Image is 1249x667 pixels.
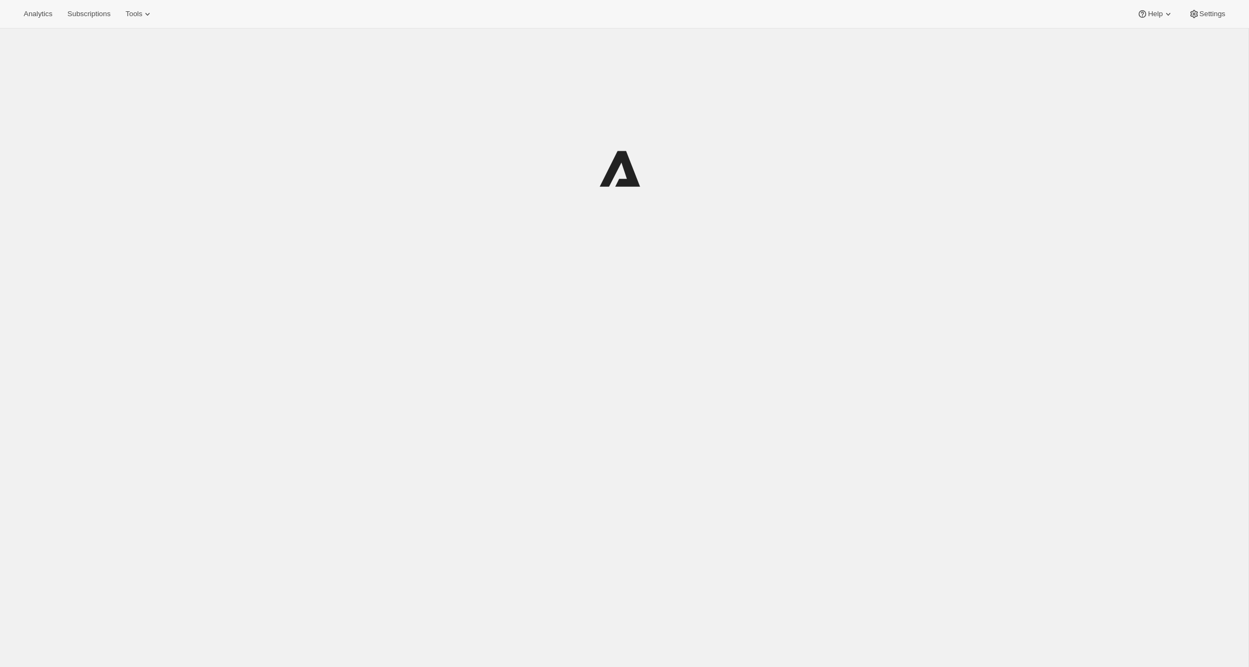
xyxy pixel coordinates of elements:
[1182,6,1232,22] button: Settings
[24,10,52,18] span: Analytics
[17,6,59,22] button: Analytics
[1148,10,1162,18] span: Help
[61,6,117,22] button: Subscriptions
[1199,10,1225,18] span: Settings
[67,10,110,18] span: Subscriptions
[1131,6,1180,22] button: Help
[125,10,142,18] span: Tools
[119,6,159,22] button: Tools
